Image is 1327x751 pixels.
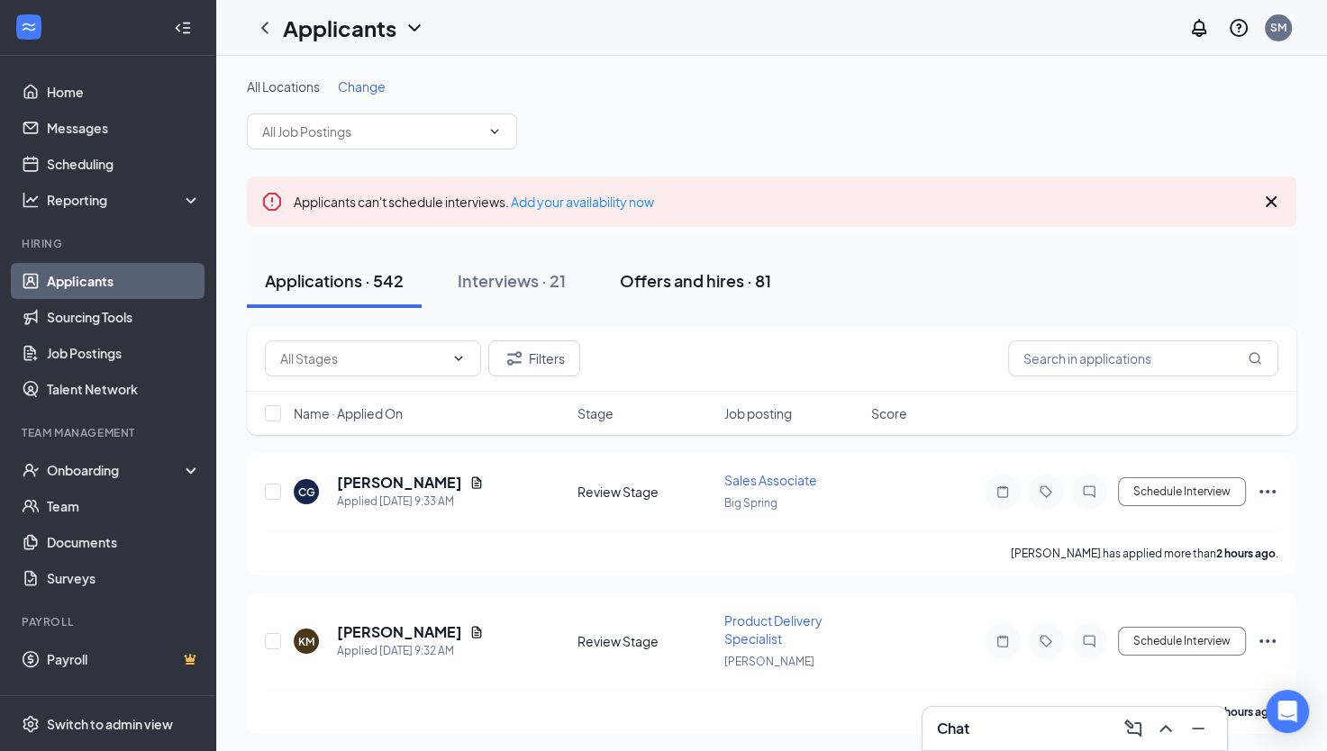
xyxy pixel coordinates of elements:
a: Home [47,74,201,110]
div: Offers and hires · 81 [620,269,771,292]
svg: Note [992,634,1013,648]
svg: Tag [1035,484,1057,499]
div: Review Stage [577,632,713,650]
a: Job Postings [47,335,201,371]
svg: ChevronDown [404,17,425,39]
svg: Tag [1035,634,1057,648]
div: Hiring [22,236,197,251]
svg: Filter [504,348,525,369]
a: Sourcing Tools [47,299,201,335]
span: Big Spring [724,496,777,510]
svg: Collapse [174,19,192,37]
h3: Chat [937,719,969,738]
svg: Analysis [22,191,40,209]
a: Team [47,488,201,524]
a: Surveys [47,560,201,596]
span: Stage [577,404,614,422]
svg: Notifications [1188,17,1210,39]
div: CG [298,484,315,500]
svg: UserCheck [22,461,40,479]
svg: Document [469,475,484,490]
div: Applied [DATE] 9:33 AM [337,493,484,511]
span: Sales Associate [724,472,817,488]
button: ComposeMessage [1119,714,1148,743]
svg: ChevronUp [1155,718,1177,739]
span: [PERSON_NAME] [724,655,814,668]
div: Open Intercom Messenger [1266,690,1309,733]
div: Applied [DATE] 9:32 AM [337,642,484,660]
button: Minimize [1184,714,1213,743]
svg: ChatInactive [1078,484,1100,499]
span: Product Delivery Specialist [724,612,823,647]
div: Team Management [22,425,197,440]
svg: Error [261,191,283,213]
span: Applicants can't schedule interviews. [294,194,654,210]
a: Scheduling [47,146,201,182]
div: Onboarding [47,461,186,479]
a: Add your availability now [511,194,654,210]
div: Interviews · 21 [458,269,566,292]
input: All Stages [280,348,444,368]
div: Review Stage [577,483,713,501]
button: Schedule Interview [1118,627,1246,656]
button: Filter Filters [488,340,580,376]
button: ChevronUp [1151,714,1180,743]
svg: Cross [1260,191,1282,213]
a: Documents [47,524,201,560]
span: Change [338,78,386,95]
svg: Ellipses [1257,481,1278,502]
h5: [PERSON_NAME] [337,473,462,493]
a: Applicants [47,263,201,299]
span: Job posting [724,404,792,422]
div: SM [1270,20,1286,35]
svg: ComposeMessage [1122,718,1144,739]
svg: Document [469,625,484,639]
svg: ChatInactive [1078,634,1100,648]
div: Reporting [47,191,202,209]
svg: ChevronDown [451,351,466,366]
span: Score [871,404,907,422]
div: Applications · 542 [265,269,404,292]
svg: QuestionInfo [1228,17,1250,39]
h5: [PERSON_NAME] [337,622,462,642]
div: Switch to admin view [47,715,173,733]
input: Search in applications [1008,340,1278,376]
h1: Applicants [283,13,396,43]
svg: MagnifyingGlass [1248,351,1262,366]
div: Payroll [22,614,197,629]
span: Name · Applied On [294,404,403,422]
svg: ChevronDown [487,124,502,139]
b: 2 hours ago [1216,547,1276,560]
span: All Locations [247,78,320,95]
a: Talent Network [47,371,201,407]
svg: ChevronLeft [254,17,276,39]
a: PayrollCrown [47,641,201,677]
b: 2 hours ago [1216,705,1276,719]
svg: WorkstreamLogo [20,18,38,36]
p: [PERSON_NAME] has applied more than . [1011,704,1278,719]
svg: Settings [22,715,40,733]
button: Schedule Interview [1118,477,1246,506]
input: All Job Postings [262,122,480,141]
svg: Minimize [1187,718,1209,739]
a: Messages [47,110,201,146]
p: [PERSON_NAME] has applied more than . [1011,546,1278,561]
div: KM [298,634,314,649]
svg: Note [992,484,1013,499]
svg: Ellipses [1257,630,1278,652]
